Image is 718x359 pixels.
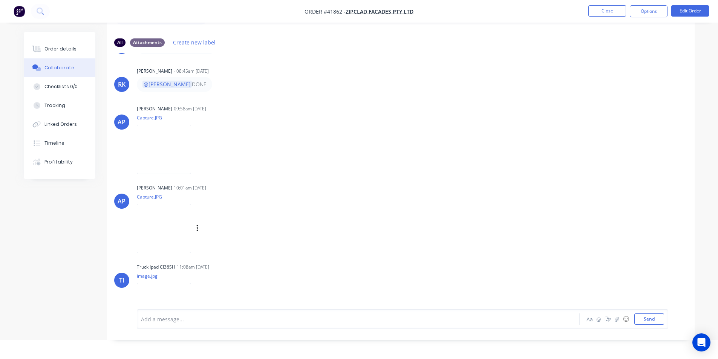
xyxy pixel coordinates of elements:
[137,68,172,75] div: [PERSON_NAME]
[24,134,95,153] button: Timeline
[588,5,626,17] button: Close
[142,81,192,88] span: @[PERSON_NAME]
[44,140,64,147] div: Timeline
[24,40,95,58] button: Order details
[305,8,346,15] span: Order #41862 -
[137,185,172,191] div: [PERSON_NAME]
[169,37,220,47] button: Create new label
[177,264,209,270] div: 11:08am [DATE]
[137,273,199,279] p: image.jpg
[142,81,207,88] p: DONE
[622,315,631,324] button: ☺
[692,333,710,351] div: Open Intercom Messenger
[44,83,78,90] div: Checklists 0/0
[137,194,275,200] p: Capture.JPG
[174,68,209,75] div: - 08:45am [DATE]
[119,276,124,285] div: TI
[44,64,74,71] div: Collaborate
[24,77,95,96] button: Checklists 0/0
[174,185,206,191] div: 10:01am [DATE]
[630,5,667,17] button: Options
[137,264,175,270] div: Truck Ipad CI36SH
[44,102,65,109] div: Tracking
[130,38,165,47] div: Attachments
[118,80,126,89] div: RK
[24,58,95,77] button: Collaborate
[44,159,73,165] div: Profitability
[44,121,77,128] div: Linked Orders
[671,5,709,17] button: Edit Order
[24,115,95,134] button: Linked Orders
[174,105,206,112] div: 09:58am [DATE]
[346,8,413,15] a: Zipclad Facades Pty Ltd
[594,315,603,324] button: @
[118,197,126,206] div: AP
[585,315,594,324] button: Aa
[634,313,664,325] button: Send
[44,46,77,52] div: Order details
[24,153,95,171] button: Profitability
[118,118,126,127] div: AP
[137,105,172,112] div: [PERSON_NAME]
[114,38,126,47] div: All
[137,115,199,121] p: Capture.JPG
[24,96,95,115] button: Tracking
[14,6,25,17] img: Factory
